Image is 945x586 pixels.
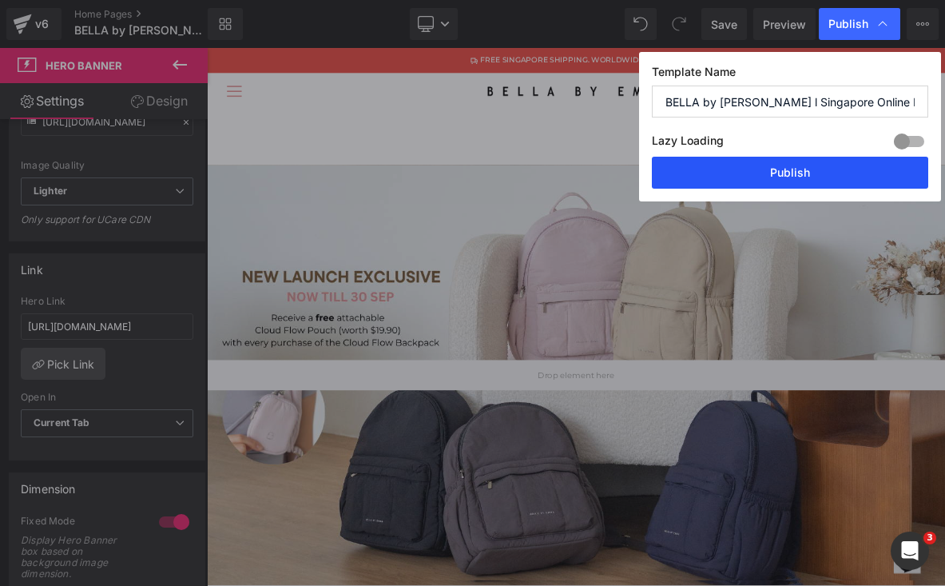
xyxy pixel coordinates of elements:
label: Template Name [652,65,928,86]
iframe: Intercom live chat [891,532,929,570]
img: BELLA by emma [261,41,625,73]
span: 3 [923,532,936,544]
label: Lazy Loading [652,130,724,157]
span: Publish [828,17,868,31]
button: Publish [652,157,928,189]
